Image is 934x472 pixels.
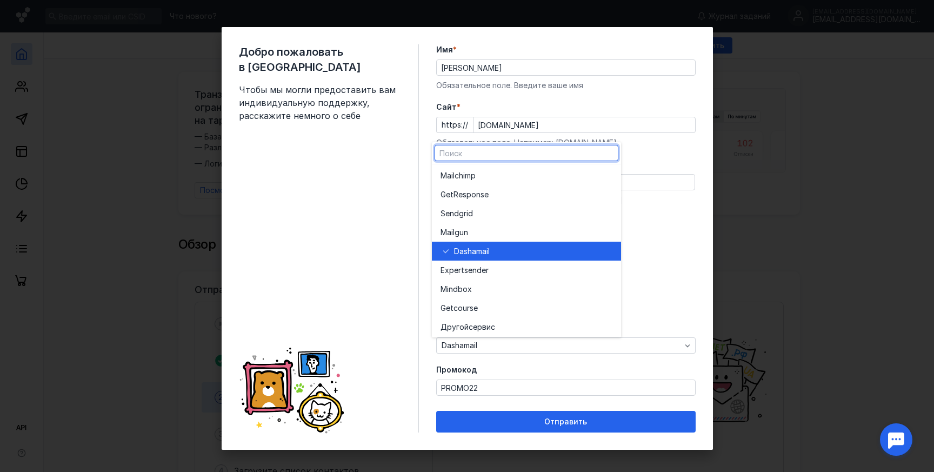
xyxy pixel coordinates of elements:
span: Ex [441,265,449,276]
button: Dashamail [432,242,621,261]
button: Mindbox [432,280,621,298]
span: G [441,189,446,200]
span: id [466,208,473,219]
input: Поиск [435,145,618,161]
button: Expertsender [432,261,621,280]
span: etResponse [446,189,489,200]
span: Mailchim [441,170,471,181]
button: Отправить [436,411,696,433]
button: Mailchimp [432,166,621,185]
span: e [473,303,478,314]
span: Dashamai [454,246,488,257]
span: Sendgr [441,208,466,219]
span: Промокод [436,364,477,375]
span: Mail [441,227,455,238]
span: Чтобы мы могли предоставить вам индивидуальную поддержку, расскажите немного о себе [239,83,401,122]
span: gun [455,227,468,238]
span: l [488,246,490,257]
span: Dashamail [442,341,477,350]
button: Dashamail [436,337,696,354]
div: Обязательное поле. Введите ваше имя [436,80,696,91]
button: Другойсервис [432,317,621,336]
span: Добро пожаловать в [GEOGRAPHIC_DATA] [239,44,401,75]
span: box [458,284,472,295]
span: Имя [436,44,453,55]
div: Обязательное поле. Например: [DOMAIN_NAME] [436,137,696,148]
button: Mailgun [432,223,621,242]
button: Getcourse [432,298,621,317]
span: Getcours [441,303,473,314]
div: grid [432,164,621,337]
span: p [471,170,476,181]
span: Отправить [544,417,587,427]
button: Sendgrid [432,204,621,223]
span: pertsender [449,265,489,276]
span: Mind [441,284,458,295]
span: сервис [469,322,495,333]
button: GetResponse [432,185,621,204]
span: Cайт [436,102,457,112]
span: Другой [441,322,469,333]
